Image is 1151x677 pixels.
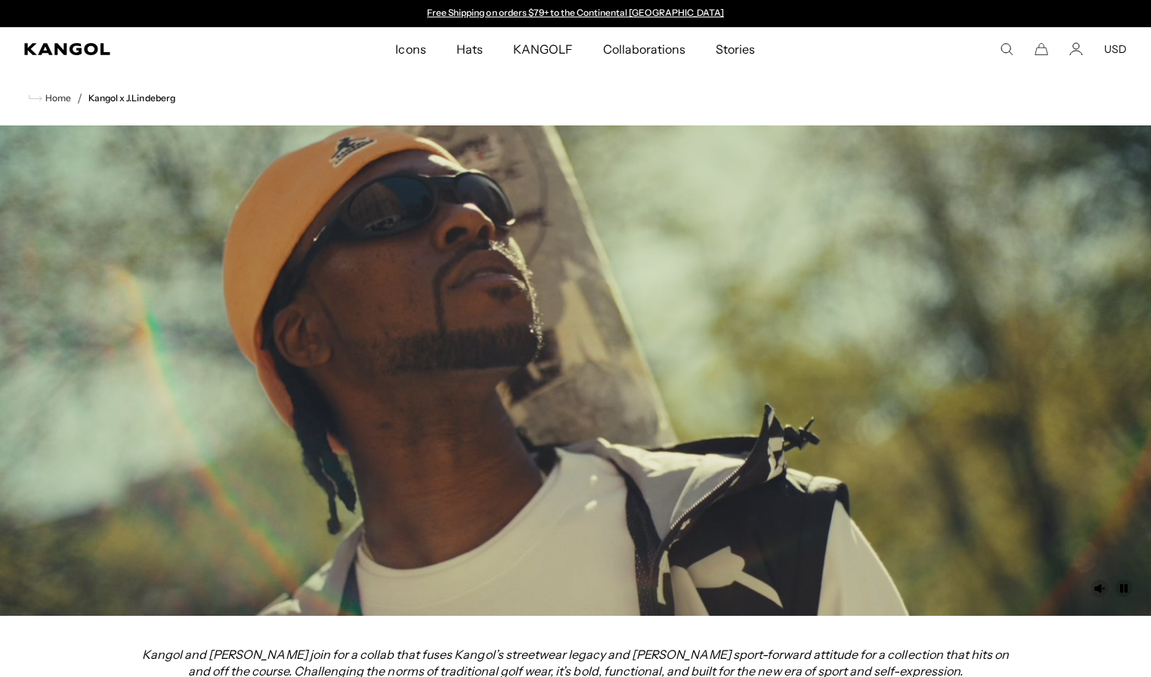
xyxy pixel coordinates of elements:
[716,27,755,71] span: Stories
[1104,42,1127,56] button: USD
[380,27,441,71] a: Icons
[24,43,261,55] a: Kangol
[603,27,685,71] span: Collaborations
[29,91,71,105] a: Home
[420,8,732,20] slideshow-component: Announcement bar
[427,7,724,18] a: Free Shipping on orders $79+ to the Continental [GEOGRAPHIC_DATA]
[588,27,701,71] a: Collaborations
[441,27,498,71] a: Hats
[1069,42,1083,56] a: Account
[1000,42,1013,56] summary: Search here
[1035,42,1048,56] button: Cart
[456,27,483,71] span: Hats
[513,27,573,71] span: KANGOLF
[420,8,732,20] div: Announcement
[701,27,770,71] a: Stories
[395,27,425,71] span: Icons
[1115,580,1133,598] button: Pause
[420,8,732,20] div: 1 of 2
[88,93,175,104] a: Kangol x J.Lindeberg
[498,27,588,71] a: KANGOLF
[42,93,71,104] span: Home
[1091,580,1109,598] button: Unmute
[71,89,82,107] li: /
